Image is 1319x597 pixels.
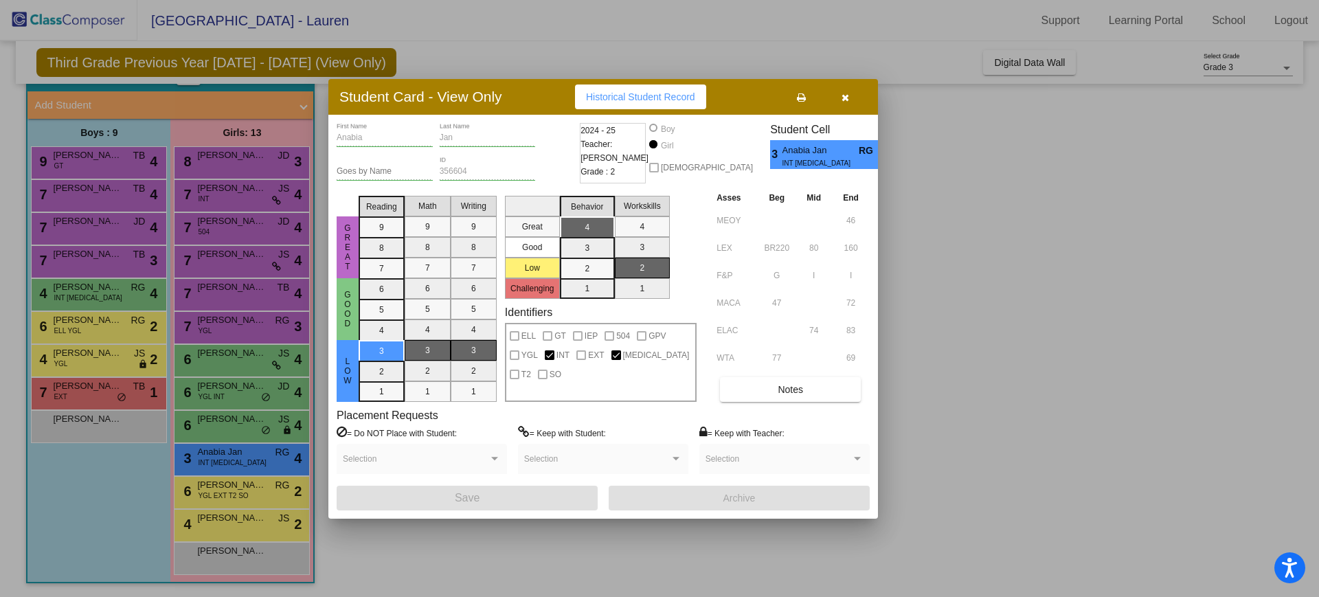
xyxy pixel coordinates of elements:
div: Boy [660,123,675,135]
th: Asses [713,190,758,205]
th: End [832,190,870,205]
span: [DEMOGRAPHIC_DATA] [661,159,753,176]
input: assessment [717,293,754,313]
span: Teacher: [PERSON_NAME] [580,137,649,165]
div: Girl [660,139,674,152]
span: 2024 - 25 [580,124,616,137]
span: 504 [616,328,630,344]
span: Archive [723,493,756,504]
th: Beg [758,190,796,205]
span: Grade : 2 [580,165,615,179]
h3: Student Card - View Only [339,88,502,105]
span: 4 [878,146,890,163]
span: Notes [778,384,803,395]
span: Historical Student Record [586,91,695,102]
span: Anabia Jan [782,144,859,158]
span: ELL [521,328,536,344]
input: goes by name [337,167,433,177]
label: = Do NOT Place with Student: [337,426,457,440]
input: Enter ID [440,167,536,177]
span: IEP [585,328,598,344]
input: assessment [717,348,754,368]
label: = Keep with Teacher: [699,426,785,440]
th: Mid [796,190,832,205]
span: INT [556,347,570,363]
button: Historical Student Record [575,85,706,109]
span: Good [341,290,354,328]
label: Placement Requests [337,409,438,422]
label: = Keep with Student: [518,426,606,440]
button: Notes [720,377,861,402]
span: [MEDICAL_DATA] [623,347,690,363]
span: EXT [588,347,604,363]
span: SO [550,366,561,383]
span: INT [MEDICAL_DATA] [782,158,849,168]
button: Archive [609,486,870,510]
h3: Student Cell [770,123,890,136]
input: assessment [717,210,754,231]
input: assessment [717,265,754,286]
span: GPV [649,328,666,344]
span: T2 [521,366,531,383]
span: GT [554,328,566,344]
span: 3 [770,146,782,163]
span: Save [455,492,480,504]
span: RG [859,144,878,158]
span: Low [341,357,354,385]
label: Identifiers [505,306,552,319]
input: assessment [717,238,754,258]
span: YGL [521,347,538,363]
input: assessment [717,320,754,341]
span: Great [341,223,354,271]
button: Save [337,486,598,510]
